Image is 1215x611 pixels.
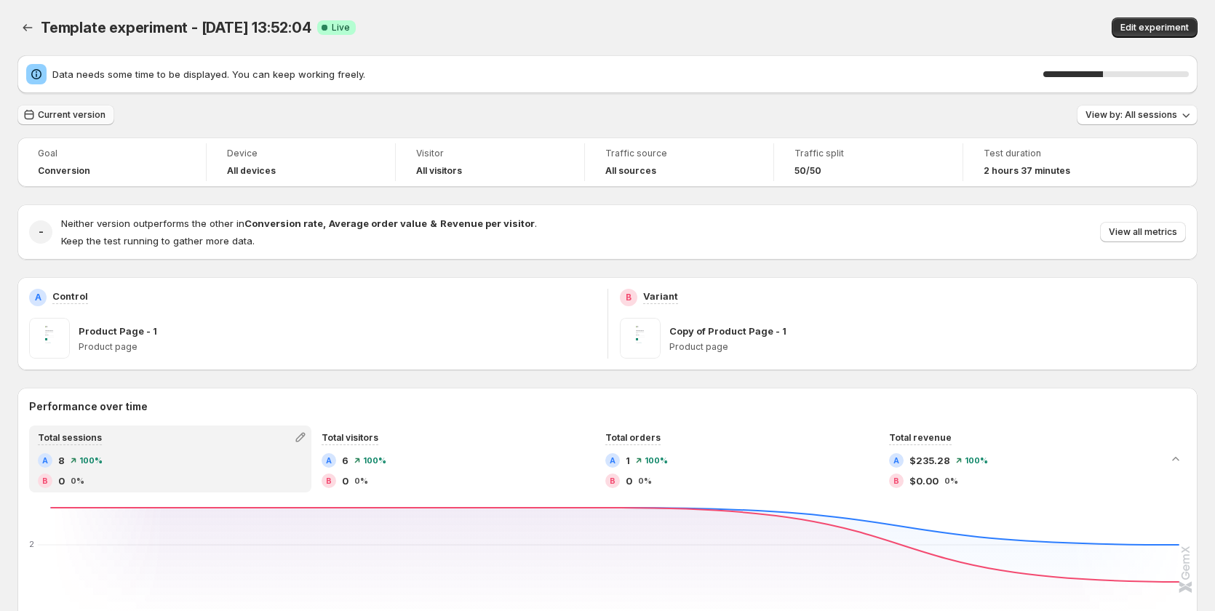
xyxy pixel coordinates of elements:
[626,453,630,468] span: 1
[79,341,596,353] p: Product page
[38,109,105,121] span: Current version
[669,324,786,338] p: Copy of Product Page - 1
[342,453,348,468] span: 6
[354,476,368,485] span: 0%
[893,456,899,465] h2: A
[39,225,44,239] h2: -
[1166,449,1186,469] button: Collapse chart
[227,146,375,178] a: DeviceAll devices
[1120,22,1189,33] span: Edit experiment
[416,165,462,177] h4: All visitors
[984,146,1132,178] a: Test duration2 hours 37 minutes
[58,453,65,468] span: 8
[52,289,88,303] p: Control
[620,318,661,359] img: Copy of Product Page - 1
[38,148,186,159] span: Goal
[626,292,632,303] h2: B
[342,474,348,488] span: 0
[984,165,1070,177] span: 2 hours 37 minutes
[1085,109,1177,121] span: View by: All sessions
[638,476,652,485] span: 0%
[29,318,70,359] img: Product Page - 1
[605,146,753,178] a: Traffic sourceAll sources
[893,476,899,485] h2: B
[42,476,48,485] h2: B
[41,19,311,36] span: Template experiment - [DATE] 13:52:04
[52,67,1043,81] span: Data needs some time to be displayed. You can keep working freely.
[416,146,564,178] a: VisitorAll visitors
[984,148,1132,159] span: Test duration
[605,432,661,443] span: Total orders
[909,453,950,468] span: $235.28
[944,476,958,485] span: 0%
[965,456,988,465] span: 100%
[440,217,535,229] strong: Revenue per visitor
[29,399,1186,414] h2: Performance over time
[38,146,186,178] a: GoalConversion
[227,165,276,177] h4: All devices
[605,148,753,159] span: Traffic source
[794,146,942,178] a: Traffic split50/50
[794,148,942,159] span: Traffic split
[605,165,656,177] h4: All sources
[38,432,102,443] span: Total sessions
[29,539,34,549] text: 2
[794,165,821,177] span: 50/50
[430,217,437,229] strong: &
[889,432,952,443] span: Total revenue
[329,217,427,229] strong: Average order value
[17,105,114,125] button: Current version
[71,476,84,485] span: 0%
[58,474,65,488] span: 0
[322,432,378,443] span: Total visitors
[1077,105,1198,125] button: View by: All sessions
[323,217,326,229] strong: ,
[326,476,332,485] h2: B
[227,148,375,159] span: Device
[669,341,1187,353] p: Product page
[42,456,48,465] h2: A
[244,217,323,229] strong: Conversion rate
[35,292,41,303] h2: A
[332,22,350,33] span: Live
[909,474,939,488] span: $0.00
[38,165,90,177] span: Conversion
[61,217,537,229] span: Neither version outperforms the other in .
[626,474,632,488] span: 0
[79,324,157,338] p: Product Page - 1
[17,17,38,38] button: Back
[610,456,616,465] h2: A
[1112,17,1198,38] button: Edit experiment
[79,456,103,465] span: 100%
[610,476,616,485] h2: B
[1109,226,1177,238] span: View all metrics
[1100,222,1186,242] button: View all metrics
[363,456,386,465] span: 100%
[326,456,332,465] h2: A
[643,289,678,303] p: Variant
[61,235,255,247] span: Keep the test running to gather more data.
[416,148,564,159] span: Visitor
[645,456,668,465] span: 100%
